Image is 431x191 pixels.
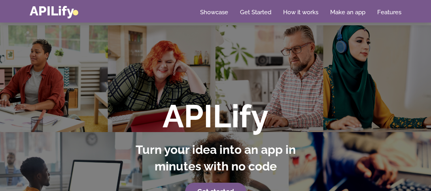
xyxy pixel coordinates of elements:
a: APILify [30,3,78,19]
strong: APILify [163,98,268,135]
strong: Turn your idea into an app in minutes with no code [136,143,296,173]
a: Make an app [330,8,365,16]
a: How it works [283,8,318,16]
a: Features [377,8,401,16]
a: Showcase [200,8,228,16]
a: Get Started [240,8,271,16]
